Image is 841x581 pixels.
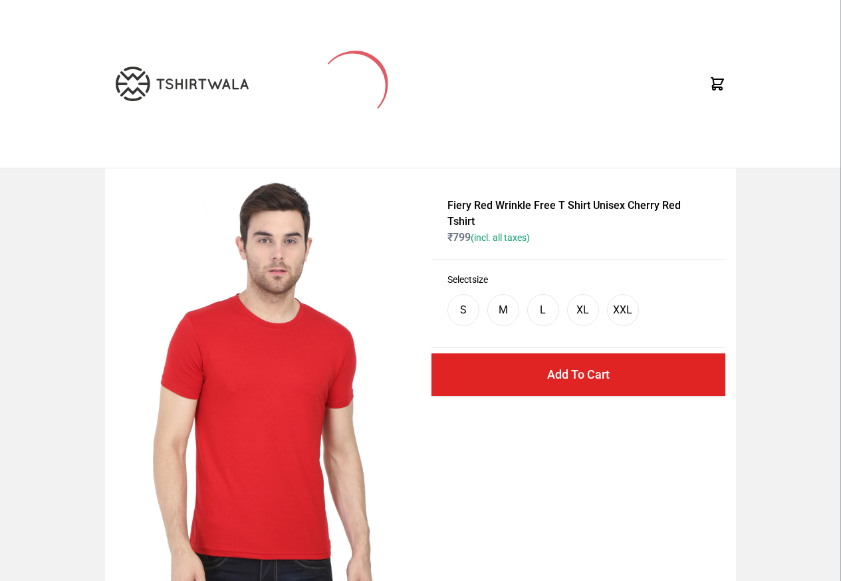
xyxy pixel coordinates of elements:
[460,302,467,318] div: S
[116,67,249,101] img: TW-LOGO-400-104.png
[576,302,589,318] div: XL
[447,198,709,230] h1: Fiery Red Wrinkle Free T Shirt Unisex Cherry Red Tshirt
[447,231,530,244] span: ₹ 799
[540,302,546,318] div: L
[431,353,725,396] button: Add To Cart
[499,302,508,318] div: M
[613,302,632,318] div: XXL
[447,273,709,286] h3: Select size
[471,232,530,243] span: (incl. all taxes)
